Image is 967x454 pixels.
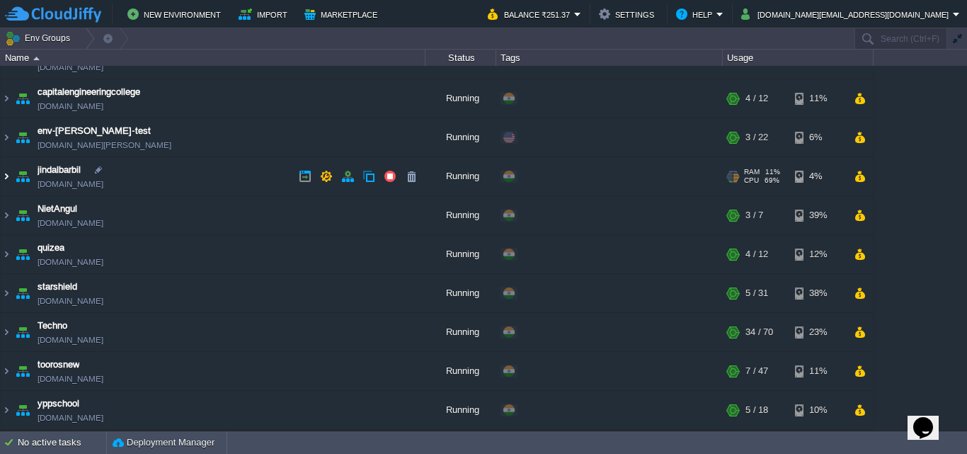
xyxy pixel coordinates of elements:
[38,372,103,386] a: [DOMAIN_NAME]
[425,313,496,351] div: Running
[38,280,77,294] a: starshield
[745,391,768,429] div: 5 / 18
[5,28,75,48] button: Env Groups
[723,50,873,66] div: Usage
[113,436,214,450] button: Deployment Manager
[33,57,40,60] img: AMDAwAAAACH5BAEAAAAALAAAAAABAAEAAAICRAEAOw==
[745,313,773,351] div: 34 / 70
[795,196,841,234] div: 39%
[1,79,12,118] img: AMDAwAAAACH5BAEAAAAALAAAAAABAAEAAAICRAEAOw==
[239,6,292,23] button: Import
[38,138,171,152] a: [DOMAIN_NAME][PERSON_NAME]
[13,79,33,118] img: AMDAwAAAACH5BAEAAAAALAAAAAABAAEAAAICRAEAOw==
[908,397,953,440] iframe: chat widget
[1,196,12,234] img: AMDAwAAAACH5BAEAAAAALAAAAAABAAEAAAICRAEAOw==
[745,118,768,157] div: 3 / 22
[745,352,768,390] div: 7 / 47
[745,235,768,273] div: 4 / 12
[1,391,12,429] img: AMDAwAAAACH5BAEAAAAALAAAAAABAAEAAAICRAEAOw==
[38,255,103,269] a: [DOMAIN_NAME]
[304,6,382,23] button: Marketplace
[1,352,12,390] img: AMDAwAAAACH5BAEAAAAALAAAAAABAAEAAAICRAEAOw==
[38,241,64,255] a: quizea
[38,216,103,230] a: [DOMAIN_NAME]
[795,352,841,390] div: 11%
[13,352,33,390] img: AMDAwAAAACH5BAEAAAAALAAAAAABAAEAAAICRAEAOw==
[497,50,722,66] div: Tags
[741,6,953,23] button: [DOMAIN_NAME][EMAIL_ADDRESS][DOMAIN_NAME]
[13,274,33,312] img: AMDAwAAAACH5BAEAAAAALAAAAAABAAEAAAICRAEAOw==
[425,352,496,390] div: Running
[38,411,103,425] a: [DOMAIN_NAME]
[13,313,33,351] img: AMDAwAAAACH5BAEAAAAALAAAAAABAAEAAAICRAEAOw==
[38,99,103,113] a: [DOMAIN_NAME]
[13,391,33,429] img: AMDAwAAAACH5BAEAAAAALAAAAAABAAEAAAICRAEAOw==
[488,6,574,23] button: Balance ₹251.37
[38,358,79,372] a: toorosnew
[795,274,841,312] div: 38%
[795,313,841,351] div: 23%
[765,176,779,185] span: 69%
[1,313,12,351] img: AMDAwAAAACH5BAEAAAAALAAAAAABAAEAAAICRAEAOw==
[744,168,760,176] span: RAM
[38,124,151,138] a: env-[PERSON_NAME]-test
[599,6,658,23] button: Settings
[1,157,12,195] img: AMDAwAAAACH5BAEAAAAALAAAAAABAAEAAAICRAEAOw==
[745,274,768,312] div: 5 / 31
[38,60,103,74] a: [DOMAIN_NAME]
[1,274,12,312] img: AMDAwAAAACH5BAEAAAAALAAAAAABAAEAAAICRAEAOw==
[38,294,103,308] a: [DOMAIN_NAME]
[425,274,496,312] div: Running
[425,391,496,429] div: Running
[425,118,496,157] div: Running
[745,196,763,234] div: 3 / 7
[1,235,12,273] img: AMDAwAAAACH5BAEAAAAALAAAAAABAAEAAAICRAEAOw==
[38,85,140,99] a: capitalengineeringcollege
[13,235,33,273] img: AMDAwAAAACH5BAEAAAAALAAAAAABAAEAAAICRAEAOw==
[765,168,780,176] span: 11%
[13,196,33,234] img: AMDAwAAAACH5BAEAAAAALAAAAAABAAEAAAICRAEAOw==
[795,79,841,118] div: 11%
[425,79,496,118] div: Running
[795,235,841,273] div: 12%
[5,6,101,23] img: CloudJiffy
[425,235,496,273] div: Running
[13,157,33,195] img: AMDAwAAAACH5BAEAAAAALAAAAAABAAEAAAICRAEAOw==
[425,157,496,195] div: Running
[795,118,841,157] div: 6%
[38,333,103,347] a: [DOMAIN_NAME]
[676,6,716,23] button: Help
[38,202,77,216] a: NietAngul
[795,157,841,195] div: 4%
[745,79,768,118] div: 4 / 12
[38,163,81,177] a: jindalbarbil
[1,50,425,66] div: Name
[1,118,12,157] img: AMDAwAAAACH5BAEAAAAALAAAAAABAAEAAAICRAEAOw==
[127,6,225,23] button: New Environment
[18,431,106,454] div: No active tasks
[38,177,103,191] a: [DOMAIN_NAME]
[426,50,496,66] div: Status
[425,196,496,234] div: Running
[744,176,759,185] span: CPU
[795,391,841,429] div: 10%
[38,319,67,333] a: Techno
[13,118,33,157] img: AMDAwAAAACH5BAEAAAAALAAAAAABAAEAAAICRAEAOw==
[38,397,79,411] a: yppschool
